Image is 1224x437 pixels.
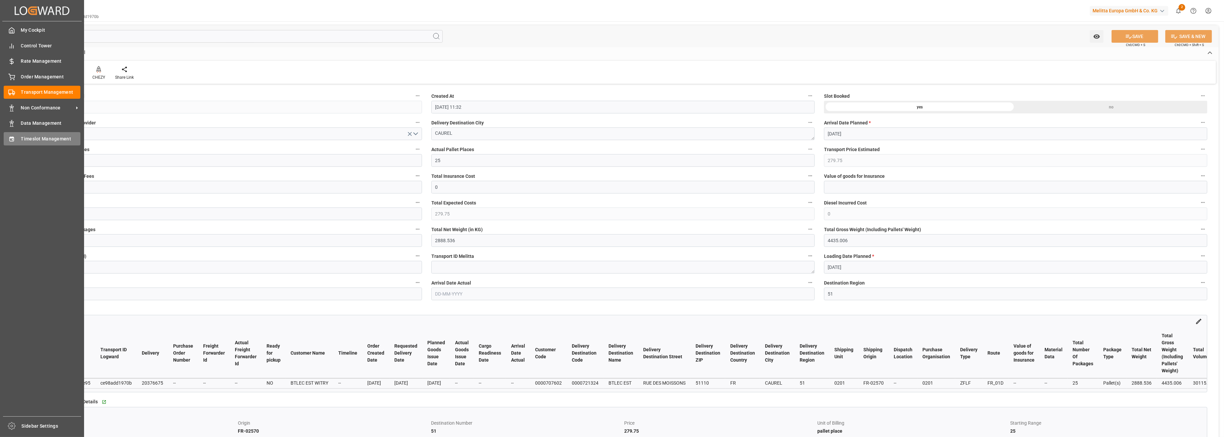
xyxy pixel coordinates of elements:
button: Total Insurance Cost [806,171,815,180]
div: FR_01D [987,379,1003,387]
span: Transport Management [21,89,81,96]
span: Control Tower [21,42,81,49]
button: Loading Date Planned * [1199,252,1207,260]
button: Arrival Date Actual [806,278,815,287]
span: Transport ID Melitta [431,253,474,260]
button: Arrival Date Planned * [1199,118,1207,127]
button: Help Center [1186,3,1201,18]
div: CHEZY [92,74,105,80]
th: Purchase Organisation [917,328,955,378]
div: code [45,419,236,427]
div: Origin [238,419,429,427]
div: -- [894,379,912,387]
div: -- [479,379,501,387]
th: Actual Freight Forwarder Id [230,328,262,378]
th: Total Net Weight [1127,328,1157,378]
div: 25 [1073,379,1093,387]
button: Melitta Europa GmbH & Co. KG [1090,4,1171,17]
th: Arrival Date Actual [506,328,530,378]
div: ce98add1970b [100,379,132,387]
span: Arrival Date Planned [824,119,871,126]
th: Delivery Destination City [760,328,795,378]
span: Total Net Weight (in KG) [431,226,483,233]
th: Transport ID Logward [95,328,137,378]
span: Created At [431,93,454,100]
div: 279.75 [624,427,815,435]
th: Timeline [333,328,362,378]
div: -- [338,379,357,387]
span: Slot Booked [824,93,850,100]
div: 7789c0bb32c1 [45,427,236,435]
th: Cargo Readiness Date [474,328,506,378]
span: Value of goods for Insurance [824,173,885,180]
a: Rate Management [4,55,80,68]
div: Share Link [115,74,134,80]
th: Total Volume [1188,328,1221,378]
div: NO [267,379,281,387]
textarea: CAUREL [431,127,815,140]
div: Price [624,419,815,427]
th: Delivery [137,328,168,378]
span: Order Management [21,73,81,80]
button: Total Volume (in CDM) [413,252,422,260]
th: Delivery Destination Name [603,328,638,378]
button: Transport Price Estimated [1199,145,1207,153]
div: 51 [431,427,622,435]
span: Sidebar Settings [22,423,81,430]
span: Delivery Destination City [431,119,484,126]
th: Ready for pickup [262,328,286,378]
button: Total Number Of Packages [413,225,422,234]
button: Transport Service Provider [413,118,422,127]
th: Value of goods for Insurance [1008,328,1040,378]
button: Transport ID Logward [413,91,422,100]
div: FR [730,379,755,387]
button: Slot Booked [1199,91,1207,100]
th: Delivery Type [955,328,982,378]
div: RUE DES MOISSONS [643,379,686,387]
th: Delivery Destination Code [567,328,603,378]
th: Delivery Destination Region [795,328,829,378]
a: Transport Management [4,86,80,99]
div: 51 [800,379,824,387]
div: Unit of Billing [817,419,1008,427]
button: Estimated Pallet Places [413,145,422,153]
span: Destination Region [824,280,865,287]
div: BTLEC EST WITRY [291,379,328,387]
button: Created At [806,91,815,100]
a: Timeslot Management [4,132,80,145]
button: Value of goods for Insurance [1199,171,1207,180]
button: SAVE & NEW [1165,30,1212,43]
div: Destination Number [431,419,622,427]
a: My Cockpit [4,24,80,37]
th: Planned Goods Issue Date [422,328,450,378]
span: Ctrl/CMD + Shift + S [1175,42,1204,47]
button: Additional Transport Fees [413,171,422,180]
th: Shipping Unit [829,328,858,378]
button: Transport ID Melitta [806,252,815,260]
div: 0201 [922,379,950,387]
a: rates [39,407,1207,417]
th: Actual Goods Issue Date [450,328,474,378]
div: 51110 [696,379,720,387]
input: DD-MM-YYYY [824,127,1207,140]
button: show 2 new notifications [1171,3,1186,18]
button: Loading Date Actual [413,278,422,287]
span: Timeslot Management [21,135,81,142]
button: Delivery Destination City [806,118,815,127]
span: Data Management [21,120,81,127]
div: Starting Range [1010,419,1201,427]
button: Actual Pallet Places [806,145,815,153]
div: -- [235,379,257,387]
button: Diesel Cost Ratio (%) [413,198,422,207]
th: Route [982,328,1008,378]
button: SAVE [1112,30,1158,43]
div: Melitta Europa GmbH & Co. KG [1090,6,1168,16]
button: Diesel Incurred Cost [1199,198,1207,207]
th: Purchase Order Number [168,328,198,378]
div: Pallet(s) [1103,379,1122,387]
div: pallet place [817,427,1008,435]
div: BTLEC EST [608,379,633,387]
a: Control Tower [4,39,80,52]
div: -- [455,379,469,387]
div: [DATE] [394,379,417,387]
